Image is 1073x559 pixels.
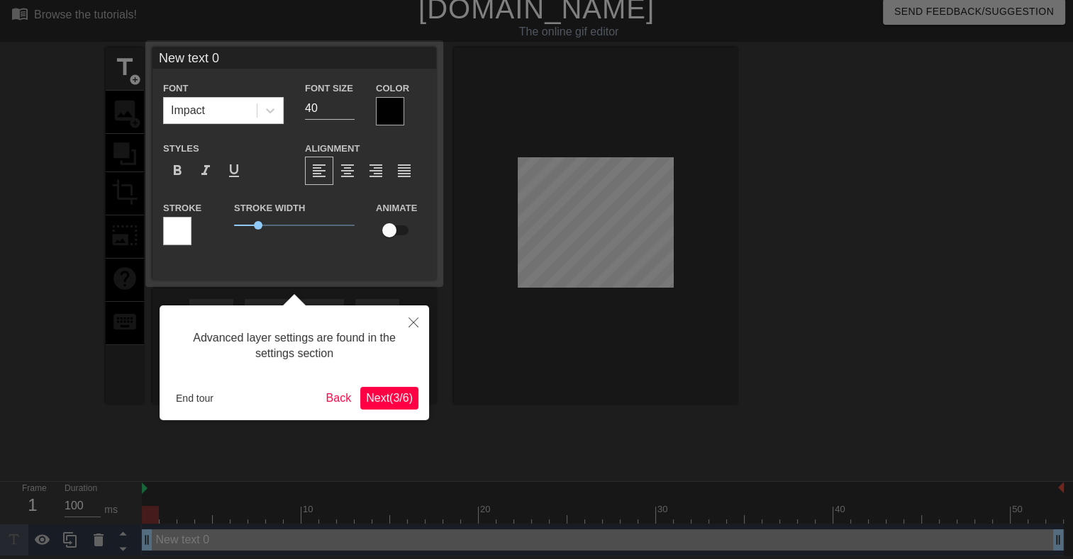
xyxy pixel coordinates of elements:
button: Back [321,387,357,410]
span: Next ( 3 / 6 ) [366,392,413,404]
button: Next [360,387,418,410]
button: End tour [170,388,219,409]
button: Close [398,305,429,338]
div: Advanced layer settings are found in the settings section [170,316,418,376]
